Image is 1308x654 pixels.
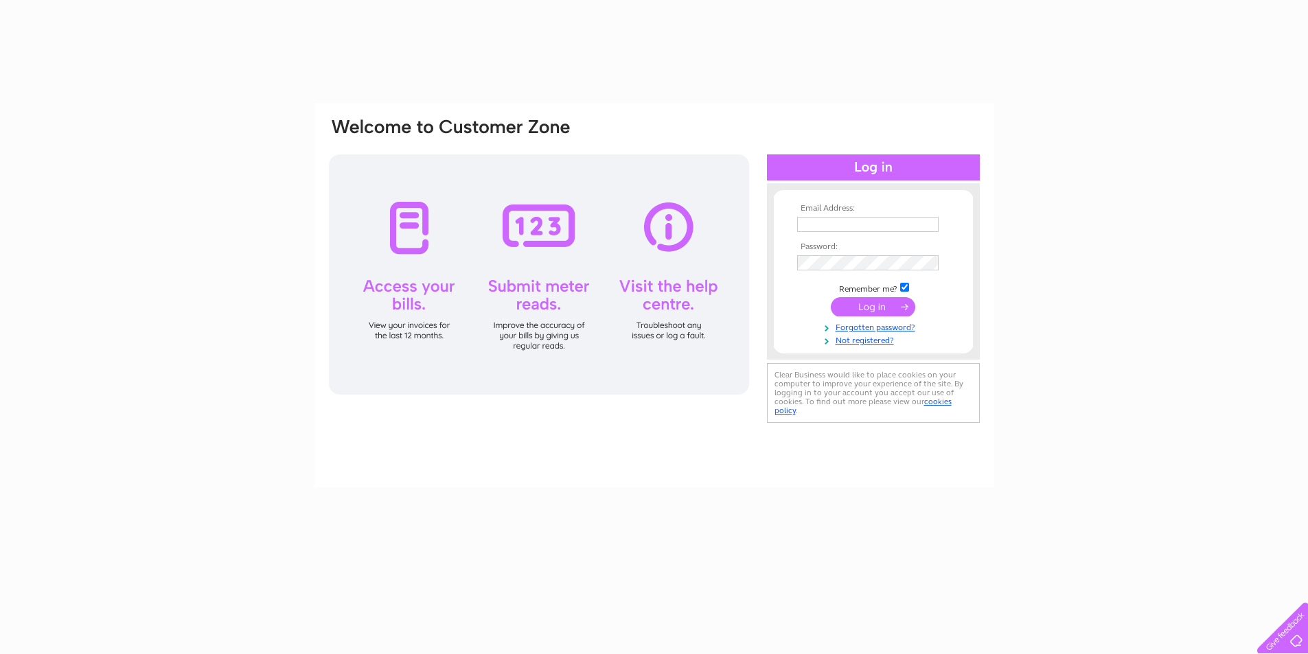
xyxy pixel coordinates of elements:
[794,204,953,213] th: Email Address:
[797,333,953,346] a: Not registered?
[767,363,980,423] div: Clear Business would like to place cookies on your computer to improve your experience of the sit...
[794,281,953,294] td: Remember me?
[775,397,952,415] a: cookies policy
[797,320,953,333] a: Forgotten password?
[794,242,953,252] th: Password:
[831,297,915,316] input: Submit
